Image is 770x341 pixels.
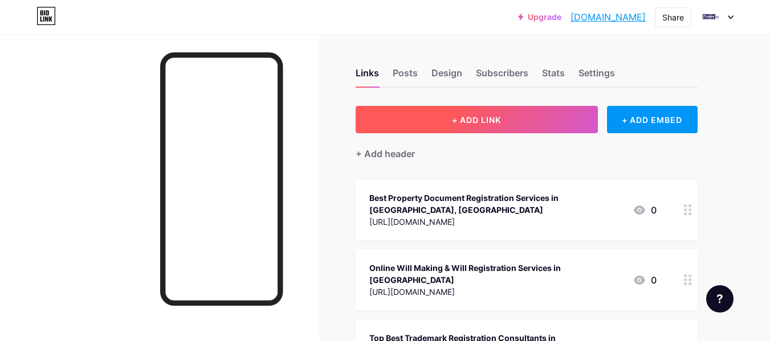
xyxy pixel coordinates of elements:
div: Links [356,66,379,87]
button: + ADD LINK [356,106,598,133]
img: preferus [700,6,722,28]
div: Best Property Document Registration Services in [GEOGRAPHIC_DATA], [GEOGRAPHIC_DATA] [369,192,624,216]
a: Upgrade [518,13,561,22]
div: 0 [633,273,657,287]
div: Share [662,11,684,23]
div: + ADD EMBED [607,106,698,133]
div: + Add header [356,147,415,161]
div: Online Will Making & Will Registration Services in [GEOGRAPHIC_DATA] [369,262,624,286]
div: Settings [578,66,615,87]
a: [DOMAIN_NAME] [571,10,646,24]
div: [URL][DOMAIN_NAME] [369,286,624,298]
span: + ADD LINK [452,115,501,125]
div: 0 [633,203,657,217]
div: Design [431,66,462,87]
div: [URL][DOMAIN_NAME] [369,216,624,228]
div: Subscribers [476,66,528,87]
div: Posts [393,66,418,87]
div: Stats [542,66,565,87]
